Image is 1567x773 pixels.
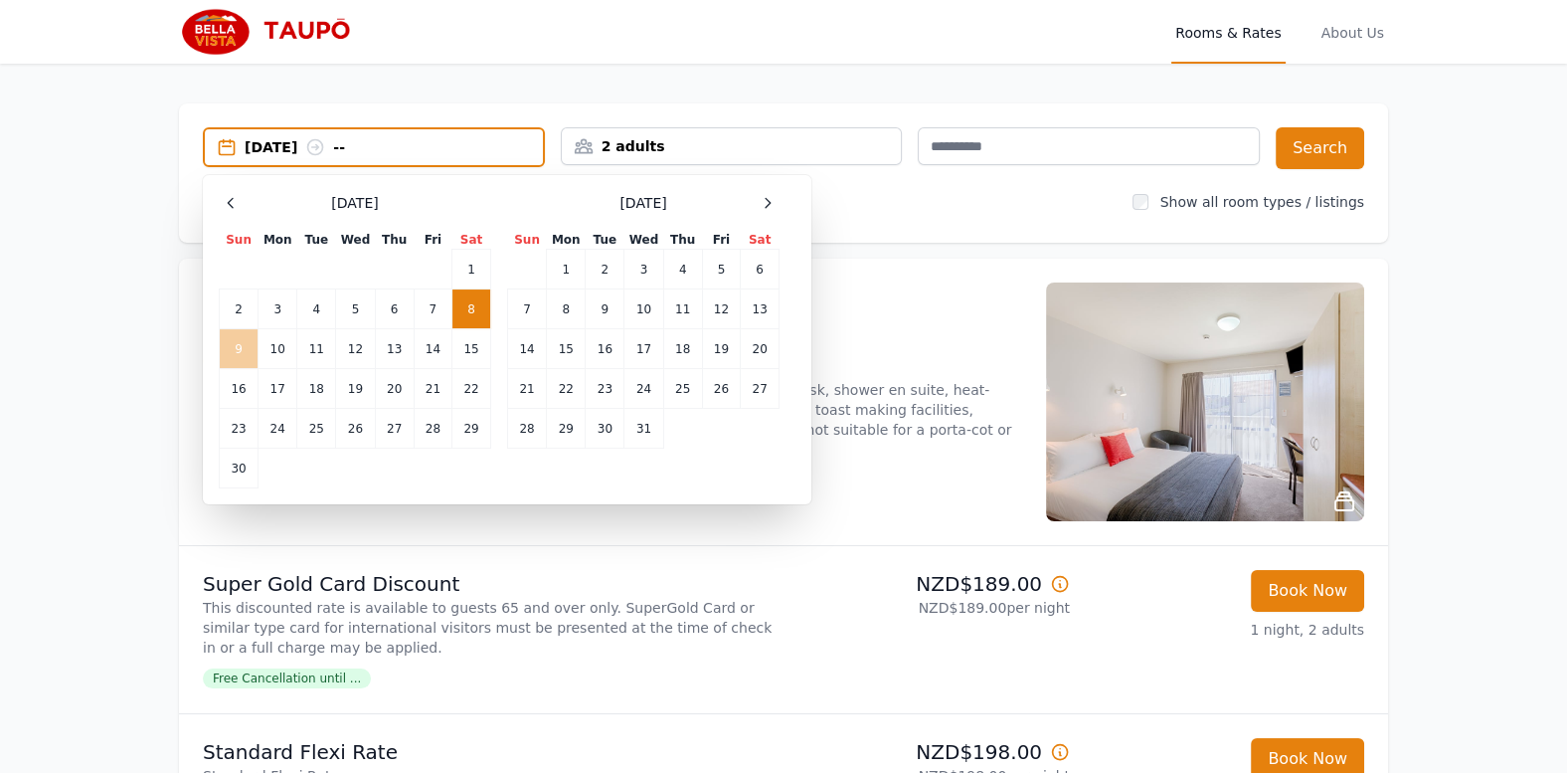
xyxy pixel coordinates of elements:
[259,231,297,250] th: Mon
[547,329,586,369] td: 15
[624,329,663,369] td: 17
[702,231,740,250] th: Fri
[1251,570,1364,612] button: Book Now
[586,369,624,409] td: 23
[336,329,375,369] td: 12
[336,231,375,250] th: Wed
[259,409,297,449] td: 24
[220,449,259,488] td: 30
[791,570,1070,598] p: NZD$189.00
[791,598,1070,618] p: NZD$189.00 per night
[624,250,663,290] td: 3
[1160,194,1364,210] label: Show all room types / listings
[375,231,414,250] th: Thu
[741,231,780,250] th: Sat
[375,409,414,449] td: 27
[203,598,776,658] p: This discounted rate is available to guests 65 and over only. SuperGold Card or similar type card...
[791,738,1070,766] p: NZD$198.00
[741,250,780,290] td: 6
[375,290,414,329] td: 6
[547,369,586,409] td: 22
[562,136,902,156] div: 2 adults
[1276,127,1364,169] button: Search
[547,231,586,250] th: Mon
[375,369,414,409] td: 20
[452,409,491,449] td: 29
[508,409,547,449] td: 28
[414,369,451,409] td: 21
[624,231,663,250] th: Wed
[452,329,491,369] td: 15
[586,290,624,329] td: 9
[414,329,451,369] td: 14
[702,290,740,329] td: 12
[259,369,297,409] td: 17
[586,231,624,250] th: Tue
[336,290,375,329] td: 5
[375,329,414,369] td: 13
[547,409,586,449] td: 29
[663,369,702,409] td: 25
[179,8,370,56] img: Bella Vista Taupo
[624,290,663,329] td: 10
[414,290,451,329] td: 7
[586,329,624,369] td: 16
[663,250,702,290] td: 4
[586,409,624,449] td: 30
[203,738,776,766] p: Standard Flexi Rate
[220,290,259,329] td: 2
[331,193,378,213] span: [DATE]
[452,369,491,409] td: 22
[663,290,702,329] td: 11
[220,231,259,250] th: Sun
[508,290,547,329] td: 7
[220,329,259,369] td: 9
[297,329,336,369] td: 11
[663,329,702,369] td: 18
[203,570,776,598] p: Super Gold Card Discount
[414,409,451,449] td: 28
[336,409,375,449] td: 26
[663,231,702,250] th: Thu
[741,329,780,369] td: 20
[245,137,543,157] div: [DATE] --
[702,329,740,369] td: 19
[220,369,259,409] td: 16
[297,290,336,329] td: 4
[624,369,663,409] td: 24
[702,250,740,290] td: 5
[586,250,624,290] td: 2
[741,290,780,329] td: 13
[619,193,666,213] span: [DATE]
[203,669,371,688] span: Free Cancellation until ...
[336,369,375,409] td: 19
[259,290,297,329] td: 3
[547,290,586,329] td: 8
[452,231,491,250] th: Sat
[452,290,491,329] td: 8
[1086,620,1364,640] p: 1 night, 2 adults
[259,329,297,369] td: 10
[297,409,336,449] td: 25
[547,250,586,290] td: 1
[508,369,547,409] td: 21
[414,231,451,250] th: Fri
[508,231,547,250] th: Sun
[452,250,491,290] td: 1
[624,409,663,449] td: 31
[297,369,336,409] td: 18
[508,329,547,369] td: 14
[741,369,780,409] td: 27
[220,409,259,449] td: 23
[297,231,336,250] th: Tue
[702,369,740,409] td: 26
